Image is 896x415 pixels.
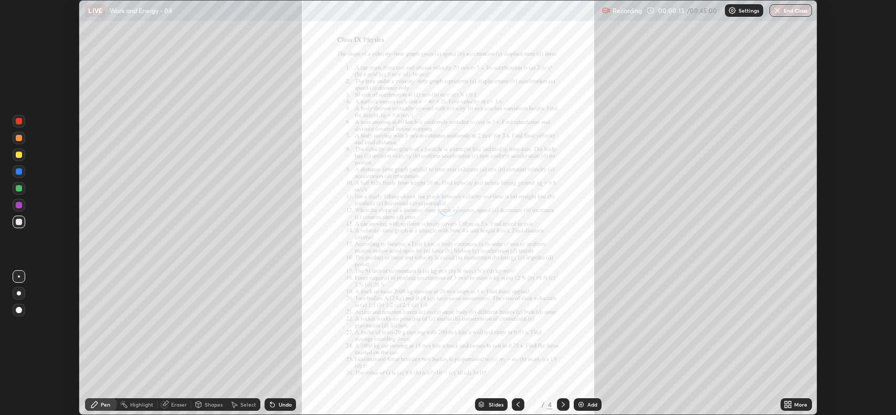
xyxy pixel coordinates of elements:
img: add-slide-button [577,400,585,409]
div: Shapes [205,402,223,407]
div: Slides [489,402,503,407]
div: Highlight [130,402,153,407]
div: Undo [279,402,292,407]
p: Work and Energy - 04 [110,6,172,15]
p: LIVE [88,6,102,15]
img: recording.375f2c34.svg [602,6,610,15]
div: / [541,401,544,408]
img: end-class-cross [773,6,782,15]
div: More [794,402,807,407]
button: End Class [769,4,812,17]
p: Recording [613,7,642,15]
div: Pen [101,402,110,407]
div: Add [587,402,597,407]
div: 4 [546,400,553,409]
div: 3 [529,401,539,408]
div: Eraser [171,402,187,407]
div: Select [240,402,256,407]
p: Settings [739,8,759,13]
img: class-settings-icons [728,6,736,15]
